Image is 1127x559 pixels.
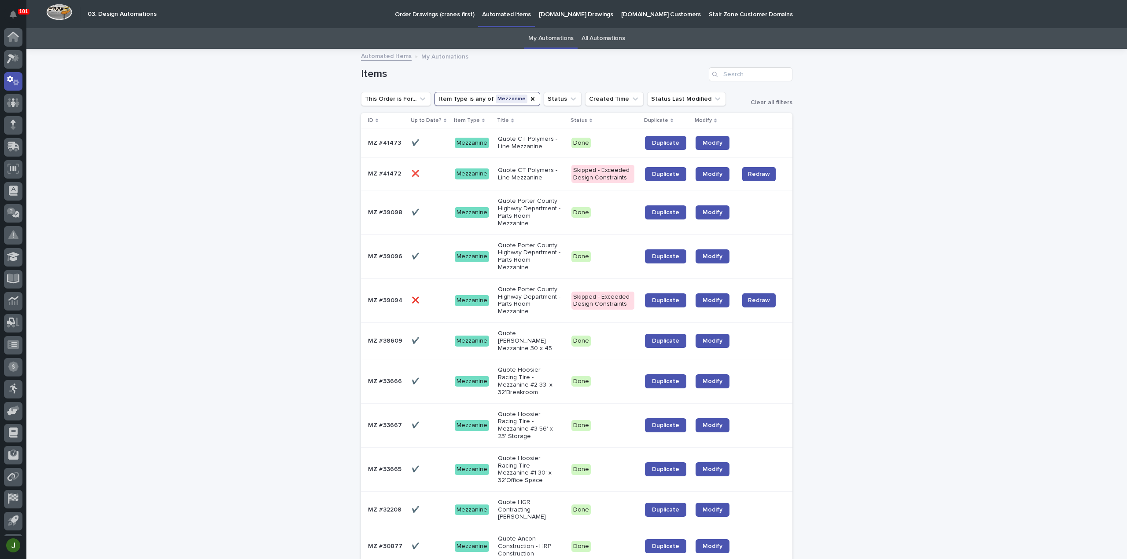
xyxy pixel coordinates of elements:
[703,338,722,344] span: Modify
[421,51,468,61] p: My Automations
[748,296,770,305] span: Redraw
[652,297,679,303] span: Duplicate
[361,234,792,278] tr: MZ #39096MZ #39096 ✔️✔️ MezzanineQuote Porter County Highway Department - Parts Room MezzanineDon...
[361,359,792,403] tr: MZ #33666MZ #33666 ✔️✔️ MezzanineQuote Hoosier Racing Tire - Mezzanine #2 33' x 32'BreakroomDoneD...
[571,165,634,183] div: Skipped - Exceeded Design Constraints
[412,295,421,304] p: ❌
[645,293,686,307] a: Duplicate
[412,420,421,429] p: ✔️
[368,464,403,473] p: MZ #33665
[455,464,489,475] div: Mezzanine
[455,251,489,262] div: Mezzanine
[498,167,561,182] p: Quote CT Polymers - Line Mezzanine
[751,99,792,106] span: Clear all filters
[368,138,403,147] p: MZ #41473
[652,338,679,344] span: Duplicate
[652,253,679,259] span: Duplicate
[695,116,712,125] p: Modify
[645,334,686,348] a: Duplicate
[368,168,403,178] p: MZ #41472
[368,207,404,216] p: MZ #39098
[412,207,421,216] p: ✔️
[498,242,561,271] p: Quote Porter County Highway Department - Parts Room Mezzanine
[88,11,157,18] h2: 03. Design Automations
[571,541,591,552] div: Done
[571,420,591,431] div: Done
[571,138,591,149] div: Done
[652,378,679,384] span: Duplicate
[703,466,722,472] span: Modify
[498,286,561,315] p: Quote Porter County Highway Department - Parts Room Mezzanine
[652,422,679,428] span: Duplicate
[571,504,591,515] div: Done
[742,293,776,307] button: Redraw
[361,278,792,322] tr: MZ #39094MZ #39094 ❌❌ MezzanineQuote Porter County Highway Department - Parts Room MezzanineSkipp...
[19,8,28,15] p: 101
[703,507,722,513] span: Modify
[361,92,431,106] button: This Order is For...
[645,418,686,432] a: Duplicate
[652,209,679,216] span: Duplicate
[703,422,722,428] span: Modify
[498,499,561,521] p: Quote HGR Contracting - [PERSON_NAME]
[11,11,22,25] div: Notifications101
[361,447,792,491] tr: MZ #33665MZ #33665 ✔️✔️ MezzanineQuote Hoosier Racing Tire - Mezzanine #1 30' x 32'Office SpaceDo...
[412,168,421,178] p: ❌
[703,297,722,303] span: Modify
[455,295,489,306] div: Mezzanine
[435,92,540,106] button: Item Type
[645,539,686,553] a: Duplicate
[368,295,404,304] p: MZ #39094
[696,249,729,263] a: Modify
[455,420,489,431] div: Mezzanine
[571,292,634,310] div: Skipped - Exceeded Design Constraints
[696,205,729,219] a: Modify
[411,116,442,125] p: Up to Date?
[742,167,776,181] button: Redraw
[652,543,679,549] span: Duplicate
[571,207,591,218] div: Done
[645,249,686,263] a: Duplicate
[703,253,722,259] span: Modify
[645,205,686,219] a: Duplicate
[696,136,729,150] a: Modify
[455,336,489,347] div: Mezzanine
[455,168,489,179] div: Mezzanine
[696,503,729,517] a: Modify
[361,128,792,158] tr: MZ #41473MZ #41473 ✔️✔️ MezzanineQuote CT Polymers - Line MezzanineDoneDuplicateModify
[652,466,679,472] span: Duplicate
[644,116,668,125] p: Duplicate
[528,28,574,49] a: My Automations
[4,5,22,24] button: Notifications
[696,334,729,348] a: Modify
[455,504,489,515] div: Mezzanine
[645,462,686,476] a: Duplicate
[498,366,561,396] p: Quote Hoosier Racing Tire - Mezzanine #2 33' x 32'Breakroom
[645,374,686,388] a: Duplicate
[498,455,561,484] p: Quote Hoosier Racing Tire - Mezzanine #1 30' x 32'Office Space
[696,167,729,181] a: Modify
[571,464,591,475] div: Done
[571,251,591,262] div: Done
[368,336,404,345] p: MZ #38609
[361,51,412,61] a: Automated Items
[645,503,686,517] a: Duplicate
[703,543,722,549] span: Modify
[696,374,729,388] a: Modify
[412,138,421,147] p: ✔️
[412,336,421,345] p: ✔️
[361,491,792,528] tr: MZ #32208MZ #32208 ✔️✔️ MezzanineQuote HGR Contracting - [PERSON_NAME]DoneDuplicateModify
[412,541,421,550] p: ✔️
[368,541,404,550] p: MZ #30877
[4,536,22,555] button: users-avatar
[645,167,686,181] a: Duplicate
[703,209,722,216] span: Modify
[703,378,722,384] span: Modify
[709,67,792,81] input: Search
[368,504,403,514] p: MZ #32208
[585,92,644,106] button: Created Time
[368,376,404,385] p: MZ #33666
[361,68,705,80] h1: Items
[652,507,679,513] span: Duplicate
[696,539,729,553] a: Modify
